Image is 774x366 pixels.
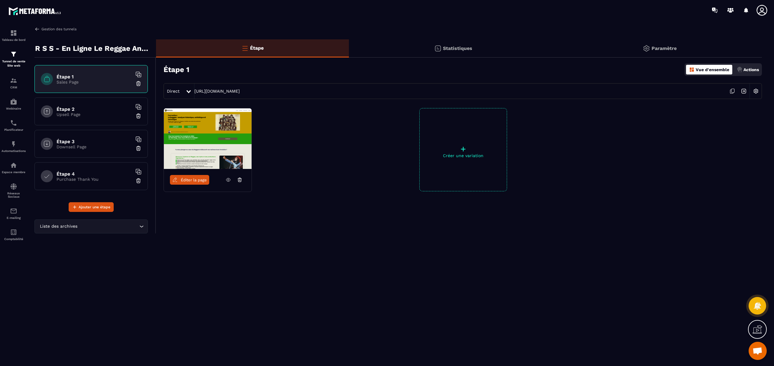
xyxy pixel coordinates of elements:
h6: Étape 4 [57,171,132,177]
a: automationsautomationsAutomatisations [2,136,26,157]
p: Paramètre [652,45,677,51]
a: formationformationTableau de bord [2,25,26,46]
img: automations [10,98,17,105]
img: actions.d6e523a2.png [737,67,742,72]
a: Éditer la page [170,175,209,185]
img: automations [10,162,17,169]
img: arrow-next.bcc2205e.svg [738,85,750,97]
img: trash [135,178,141,184]
img: trash [135,113,141,119]
p: Comptabilité [2,237,26,241]
img: stats.20deebd0.svg [434,45,441,52]
img: setting-gr.5f69749f.svg [643,45,650,52]
p: Downsell Page [57,144,132,149]
img: arrow [34,26,40,32]
a: schedulerschedulerPlanificateur [2,115,26,136]
img: social-network [10,183,17,190]
p: Vue d'ensemble [696,67,729,72]
p: Purchase Thank You [57,177,132,182]
img: email [10,207,17,215]
img: trash [135,145,141,151]
img: scheduler [10,119,17,127]
p: Statistiques [443,45,472,51]
img: formation [10,77,17,84]
h6: Étape 3 [57,139,132,144]
span: Ajouter une étape [79,204,110,210]
button: Ajouter une étape [69,202,114,212]
a: automationsautomationsEspace membre [2,157,26,178]
a: Gestion des tunnels [34,26,76,32]
p: Tunnel de vente Site web [2,59,26,68]
a: formationformationCRM [2,72,26,94]
p: Étape [250,45,264,51]
div: Search for option [34,219,148,233]
img: formation [10,29,17,37]
span: Liste des archives [38,223,79,230]
p: R S S - En Ligne Le Reggae Analyse [35,42,151,54]
div: Ouvrir le chat [749,342,767,360]
img: automations [10,140,17,148]
p: Automatisations [2,149,26,153]
img: setting-w.858f3a88.svg [750,85,762,97]
p: Réseaux Sociaux [2,192,26,198]
p: Planificateur [2,128,26,131]
img: logo [8,5,63,17]
p: E-mailing [2,216,26,219]
span: Éditer la page [181,178,207,182]
p: CRM [2,86,26,89]
a: [URL][DOMAIN_NAME] [194,89,240,94]
a: automationsautomationsWebinaire [2,94,26,115]
p: Espace membre [2,170,26,174]
img: formation [10,51,17,58]
p: Tableau de bord [2,38,26,41]
h6: Étape 2 [57,106,132,112]
p: + [420,145,507,153]
h6: Étape 1 [57,74,132,80]
a: formationformationTunnel de vente Site web [2,46,26,72]
img: image [164,108,252,169]
p: Créer une variation [420,153,507,158]
span: Direct [167,89,180,94]
p: Webinaire [2,107,26,110]
img: bars-o.4a397970.svg [241,45,249,52]
input: Search for option [79,223,138,230]
img: dashboard-orange.40269519.svg [689,67,694,72]
p: Sales Page [57,80,132,84]
img: trash [135,81,141,87]
a: social-networksocial-networkRéseaux Sociaux [2,178,26,203]
p: Actions [743,67,759,72]
h3: Étape 1 [164,65,189,74]
a: accountantaccountantComptabilité [2,224,26,245]
img: accountant [10,229,17,236]
p: Upsell Page [57,112,132,117]
a: emailemailE-mailing [2,203,26,224]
